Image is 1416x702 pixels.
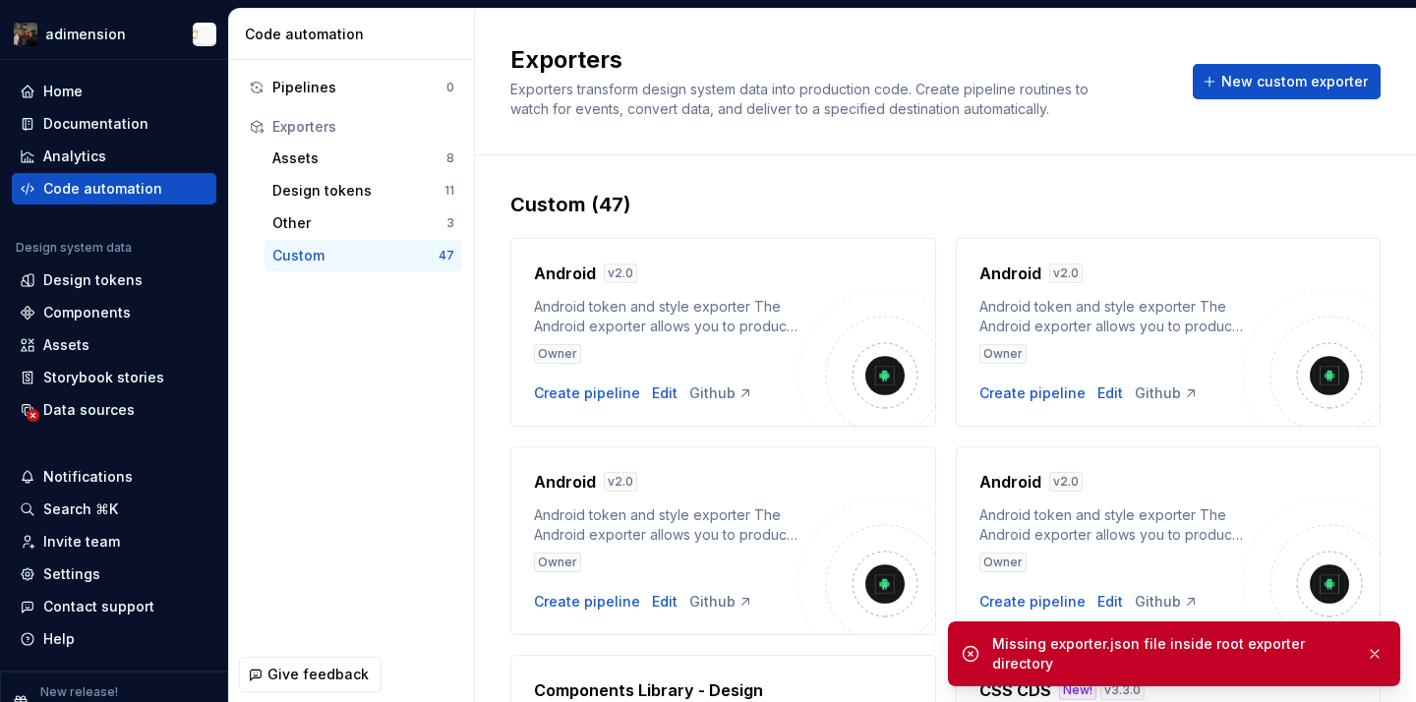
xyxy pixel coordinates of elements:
[604,263,637,283] div: v 2.0
[43,400,135,420] div: Data sources
[1135,592,1199,612] a: Github
[272,148,446,168] div: Assets
[992,634,1350,673] div: Missing exporter.json file inside root exporter directory
[272,246,439,265] div: Custom
[604,472,637,492] div: v 2.0
[12,141,216,172] a: Analytics
[12,264,216,296] a: Design tokens
[979,553,1027,572] div: Owner
[14,23,37,46] img: 6406f678-1b55-468d-98ac-69dd53595fce.png
[446,80,454,95] div: 0
[43,335,89,355] div: Assets
[979,344,1027,364] div: Owner
[510,81,1092,117] span: Exporters transform design system data into production code. Create pipeline routines to watch fo...
[534,505,798,545] div: Android token and style exporter The Android exporter allows you to produce production-ready code...
[534,553,581,572] div: Owner
[652,383,678,403] a: Edit
[40,684,118,700] p: New release!
[43,82,83,101] div: Home
[1221,72,1368,91] span: New custom exporter
[12,526,216,557] a: Invite team
[241,72,462,103] button: Pipelines0
[12,108,216,140] a: Documentation
[979,383,1086,403] button: Create pipeline
[1097,383,1123,403] a: Edit
[534,297,798,336] div: Android token and style exporter The Android exporter allows you to produce production-ready code...
[979,470,1041,494] h4: Android
[12,494,216,525] button: Search ⌘K
[12,558,216,590] a: Settings
[534,592,640,612] button: Create pipeline
[43,499,118,519] div: Search ⌘K
[265,175,462,206] a: Design tokens11
[689,592,753,612] a: Github
[446,215,454,231] div: 3
[12,297,216,328] a: Components
[45,25,126,44] div: adimension
[272,213,446,233] div: Other
[245,25,466,44] div: Code automation
[43,532,120,552] div: Invite team
[1193,64,1381,99] button: New custom exporter
[979,297,1244,336] div: Android token and style exporter The Android exporter allows you to produce production-ready code...
[1049,472,1083,492] div: v 2.0
[534,262,596,285] h4: Android
[265,240,462,271] button: Custom47
[652,592,678,612] a: Edit
[193,23,216,46] img: Nikki Craciun
[239,657,382,692] button: Give feedback
[272,181,444,201] div: Design tokens
[1135,383,1199,403] a: Github
[12,362,216,393] a: Storybook stories
[267,665,369,684] span: Give feedback
[12,394,216,426] a: Data sources
[12,76,216,107] a: Home
[43,146,106,166] div: Analytics
[444,183,454,199] div: 11
[12,329,216,361] a: Assets
[43,270,143,290] div: Design tokens
[43,629,75,649] div: Help
[510,191,1381,218] div: Custom (47)
[439,248,454,263] div: 47
[12,623,216,655] button: Help
[43,597,154,616] div: Contact support
[16,240,132,256] div: Design system data
[979,262,1041,285] h4: Android
[1049,263,1083,283] div: v 2.0
[265,207,462,239] button: Other3
[534,383,640,403] button: Create pipeline
[43,114,148,134] div: Documentation
[1097,592,1123,612] a: Edit
[4,13,224,55] button: adimensionNikki Craciun
[446,150,454,166] div: 8
[43,564,100,584] div: Settings
[272,117,454,137] div: Exporters
[979,592,1086,612] button: Create pipeline
[12,461,216,493] button: Notifications
[534,344,581,364] div: Owner
[689,383,753,403] a: Github
[272,78,446,97] div: Pipelines
[265,143,462,174] button: Assets8
[534,470,596,494] h4: Android
[979,505,1244,545] div: Android token and style exporter The Android exporter allows you to produce production-ready code...
[43,368,164,387] div: Storybook stories
[43,303,131,322] div: Components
